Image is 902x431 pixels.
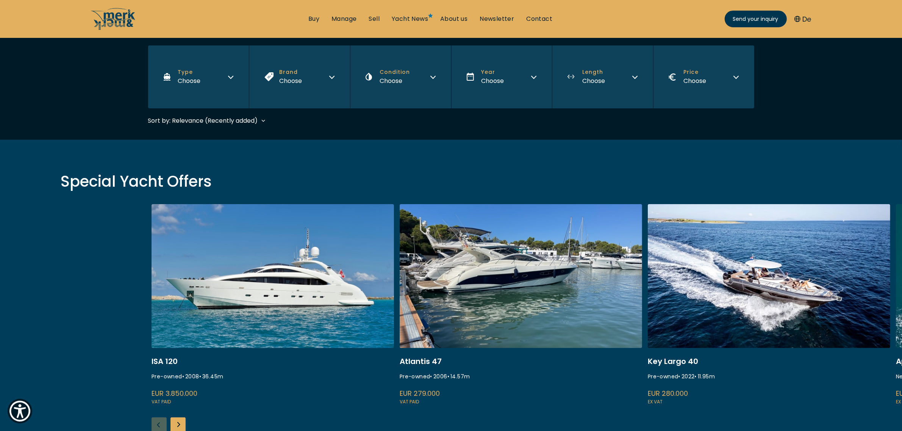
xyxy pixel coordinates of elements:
[380,68,410,76] span: Condition
[279,76,302,86] div: Choose
[178,76,201,86] div: Choose
[481,68,504,76] span: Year
[279,68,302,76] span: Brand
[178,68,201,76] span: Type
[526,15,552,23] a: Contact
[249,45,350,108] button: Brand
[552,45,653,108] button: Length
[733,15,779,23] span: Send your inquiry
[440,15,467,23] a: About us
[392,15,428,23] a: Yacht News
[582,68,605,76] span: Length
[683,68,706,76] span: Price
[308,15,319,23] a: Buy
[331,15,356,23] a: Manage
[91,24,136,33] a: /
[148,45,249,108] button: Type
[148,116,258,125] div: Sort by: Relevance (Recently added)
[8,399,32,423] button: Show Accessibility Preferences
[683,76,706,86] div: Choose
[653,45,754,108] button: Price
[725,11,787,27] a: Send your inquiry
[369,15,380,23] a: Sell
[481,76,504,86] div: Choose
[582,76,605,86] div: Choose
[380,76,410,86] div: Choose
[480,15,514,23] a: Newsletter
[350,45,451,108] button: Condition
[794,14,811,24] button: De
[451,45,552,108] button: Year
